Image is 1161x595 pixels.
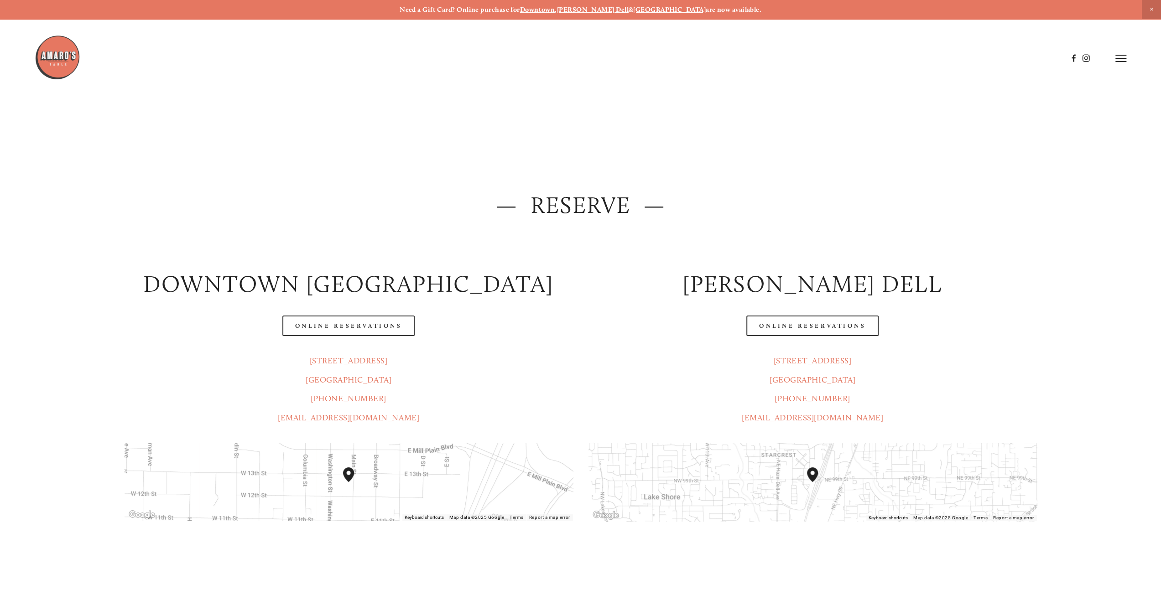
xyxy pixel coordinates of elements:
[591,509,621,521] a: Open this area in Google Maps (opens a new window)
[343,467,365,497] div: Amaro's Table 1220 Main Street vancouver, United States
[557,5,629,14] a: [PERSON_NAME] Dell
[310,356,388,366] a: [STREET_ADDRESS]
[974,515,988,520] a: Terms
[278,413,419,423] a: [EMAIL_ADDRESS][DOMAIN_NAME]
[869,515,908,521] button: Keyboard shortcuts
[807,467,829,497] div: Amaro's Table 816 Northeast 98th Circle Vancouver, WA, 98665, United States
[706,5,761,14] strong: are now available.
[127,509,157,521] a: Open this area in Google Maps (opens a new window)
[125,268,573,300] h2: Downtown [GEOGRAPHIC_DATA]
[770,375,855,385] a: [GEOGRAPHIC_DATA]
[529,515,570,520] a: Report a map error
[449,515,504,520] span: Map data ©2025 Google
[125,189,1037,221] h2: — Reserve —
[775,393,850,404] a: [PHONE_NUMBER]
[282,316,415,336] a: Online Reservations
[127,509,157,521] img: Google
[742,413,883,423] a: [EMAIL_ADDRESS][DOMAIN_NAME]
[35,35,80,80] img: Amaro's Table
[588,268,1037,300] h2: [PERSON_NAME] DELL
[520,5,555,14] a: Downtown
[591,509,621,521] img: Google
[405,514,444,521] button: Keyboard shortcuts
[913,515,968,520] span: Map data ©2025 Google
[629,5,633,14] strong: &
[774,356,852,366] a: [STREET_ADDRESS]
[555,5,557,14] strong: ,
[633,5,706,14] a: [GEOGRAPHIC_DATA]
[306,375,391,385] a: [GEOGRAPHIC_DATA]
[400,5,520,14] strong: Need a Gift Card? Online purchase for
[993,515,1034,520] a: Report a map error
[746,316,879,336] a: Online Reservations
[510,515,524,520] a: Terms
[311,393,386,404] a: [PHONE_NUMBER]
